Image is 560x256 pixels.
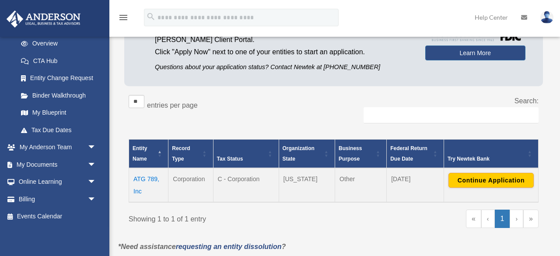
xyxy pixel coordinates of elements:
[387,168,444,202] td: [DATE]
[87,190,105,208] span: arrow_drop_down
[213,168,279,202] td: C - Corporation
[466,210,481,228] a: First
[514,97,539,105] label: Search:
[172,145,190,162] span: Record Type
[168,140,213,168] th: Record Type: Activate to sort
[444,140,538,168] th: Try Newtek Bank : Activate to sort
[6,156,109,173] a: My Documentsarrow_drop_down
[481,210,495,228] a: Previous
[6,139,109,156] a: My Anderson Teamarrow_drop_down
[87,173,105,191] span: arrow_drop_down
[118,243,286,250] em: *Need assistance ?
[448,154,525,164] div: Try Newtek Bank
[118,12,129,23] i: menu
[6,208,109,225] a: Events Calendar
[495,210,510,228] a: 1
[129,140,168,168] th: Entity Name: Activate to invert sorting
[118,15,129,23] a: menu
[147,102,198,109] label: entries per page
[87,139,105,157] span: arrow_drop_down
[6,173,109,191] a: Online Learningarrow_drop_down
[390,145,427,162] span: Federal Return Due Date
[510,210,523,228] a: Next
[335,140,387,168] th: Business Purpose: Activate to sort
[6,190,109,208] a: Billingarrow_drop_down
[540,11,553,24] img: User Pic
[387,140,444,168] th: Federal Return Due Date: Activate to sort
[4,11,83,28] img: Anderson Advisors Platinum Portal
[176,243,282,250] a: requesting an entity dissolution
[448,173,534,188] button: Continue Application
[339,145,362,162] span: Business Purpose
[12,35,101,53] a: Overview
[213,140,279,168] th: Tax Status: Activate to sort
[168,168,213,202] td: Corporation
[146,12,156,21] i: search
[425,46,525,60] a: Learn More
[523,210,539,228] a: Last
[12,104,105,122] a: My Blueprint
[12,52,105,70] a: CTA Hub
[12,87,105,104] a: Binder Walkthrough
[283,145,315,162] span: Organization State
[155,62,412,73] p: Questions about your application status? Contact Newtek at [PHONE_NUMBER]
[129,168,168,202] td: ATG 789, Inc
[12,121,105,139] a: Tax Due Dates
[217,156,243,162] span: Tax Status
[87,156,105,174] span: arrow_drop_down
[279,168,335,202] td: [US_STATE]
[279,140,335,168] th: Organization State: Activate to sort
[129,210,327,225] div: Showing 1 to 1 of 1 entry
[335,168,387,202] td: Other
[133,145,147,162] span: Entity Name
[155,46,412,58] p: Click "Apply Now" next to one of your entities to start an application.
[12,70,105,87] a: Entity Change Request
